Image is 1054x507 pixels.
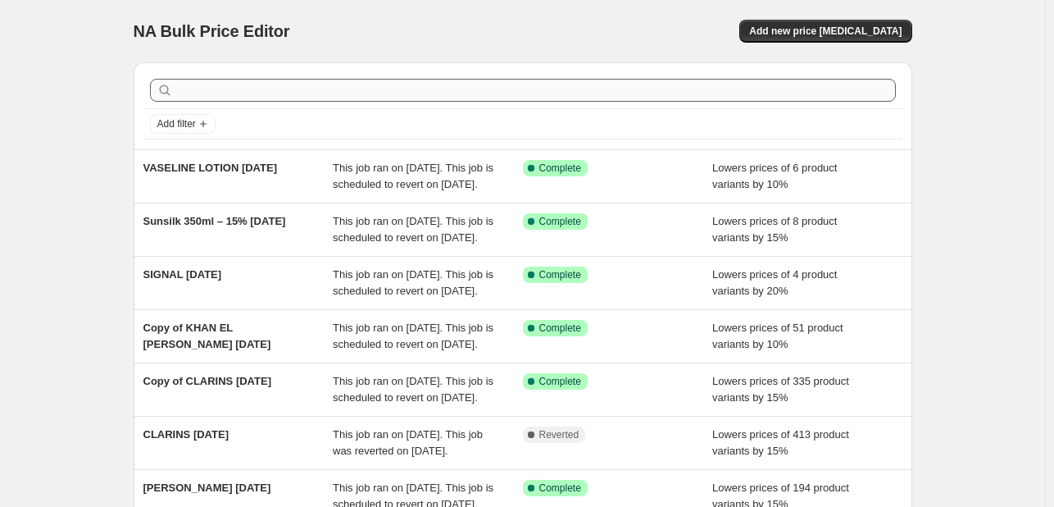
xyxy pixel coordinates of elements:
[333,322,493,350] span: This job ran on [DATE]. This job is scheduled to revert on [DATE].
[712,162,837,190] span: Lowers prices of 6 product variants by 10%
[712,322,843,350] span: Lowers prices of 51 product variants by 10%
[539,482,581,495] span: Complete
[134,22,290,40] span: NA Bulk Price Editor
[143,482,271,494] span: [PERSON_NAME] [DATE]
[333,268,493,297] span: This job ran on [DATE]. This job is scheduled to revert on [DATE].
[143,162,277,174] span: VASELINE LOTION [DATE]
[143,322,271,350] span: Copy of KHAN EL [PERSON_NAME] [DATE]
[333,215,493,244] span: This job ran on [DATE]. This job is scheduled to revert on [DATE].
[157,117,196,130] span: Add filter
[712,428,849,457] span: Lowers prices of 413 product variants by 15%
[333,428,483,457] span: This job ran on [DATE]. This job was reverted on [DATE].
[150,114,216,134] button: Add filter
[739,20,911,43] button: Add new price [MEDICAL_DATA]
[712,268,837,297] span: Lowers prices of 4 product variants by 20%
[143,375,271,387] span: Copy of CLARINS [DATE]
[539,428,579,441] span: Reverted
[143,428,229,441] span: CLARINS [DATE]
[539,268,581,281] span: Complete
[539,322,581,335] span: Complete
[539,215,581,228] span: Complete
[712,215,837,244] span: Lowers prices of 8 product variants by 15%
[712,375,849,404] span: Lowers prices of 335 product variants by 15%
[333,162,493,190] span: This job ran on [DATE]. This job is scheduled to revert on [DATE].
[333,375,493,404] span: This job ran on [DATE]. This job is scheduled to revert on [DATE].
[539,162,581,175] span: Complete
[749,25,902,38] span: Add new price [MEDICAL_DATA]
[143,215,286,227] span: Sunsilk 350ml – 15% [DATE]
[143,268,222,281] span: SIGNAL [DATE]
[539,375,581,388] span: Complete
